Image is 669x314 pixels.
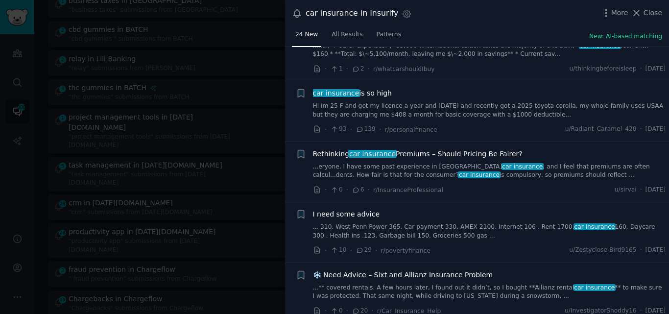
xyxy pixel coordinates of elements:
span: car insurance [458,171,501,178]
a: ...eryone, I have some past experience in [GEOGRAPHIC_DATA]car insurance, and I feel that premium... [313,163,666,180]
span: · [325,124,327,135]
span: · [640,246,642,255]
span: [DATE] [645,125,666,134]
span: · [640,125,642,134]
a: All Results [328,27,366,47]
span: r/personalfinance [384,126,437,133]
span: · [350,245,352,256]
span: 0 [330,186,342,194]
span: · [379,124,381,135]
span: 93 [330,125,346,134]
span: · [346,64,348,74]
span: · [325,64,327,74]
span: All Results [332,30,362,39]
a: 24 New [292,27,321,47]
a: ...nal) + other expenses: \~$3,600 (international tuition takes the majority of this bulk) *car i... [313,42,666,59]
span: [DATE] [645,65,666,73]
span: car insurance [312,89,360,97]
span: · [375,245,377,256]
span: [DATE] [645,186,666,194]
span: More [611,8,628,18]
span: 6 [352,186,364,194]
span: 29 [356,246,372,255]
span: r/InsuranceProfessional [373,187,443,193]
span: 1 [330,65,342,73]
button: Close [631,8,662,18]
span: · [350,124,352,135]
span: · [346,185,348,195]
a: Patterns [373,27,405,47]
span: · [368,185,370,195]
button: New: AI-based matching [589,32,662,41]
button: More [601,8,628,18]
span: u/sirvai [615,186,637,194]
span: [DATE] [645,246,666,255]
div: car insurance in Insurify [306,7,398,20]
span: car insurance [502,163,544,170]
span: u/thinkingbeforeisleep [570,65,637,73]
span: car insurance [348,150,396,158]
span: car insurance [573,223,616,230]
span: car insurance [573,284,616,291]
span: u/Radiant_Caramel_420 [565,125,637,134]
a: Hi im 25 F and got my licence a year and [DATE] and recently got a 2025 toyota corolla, my whole ... [313,102,666,119]
span: · [325,245,327,256]
span: Patterns [377,30,401,39]
span: 2 [352,65,364,73]
a: ❄️ Need Advice – Sixt and Allianz Insurance Problem [313,270,493,280]
span: r/whatcarshouldIbuy [373,66,435,72]
span: Rethinking Premiums – Should Pricing Be Fairer? [313,149,523,159]
a: ...** covered rentals. A few hours later, I found out it didn’t, so I bought **Allianz rentalcar ... [313,284,666,301]
span: r/povertyfinance [381,247,430,254]
a: ... 310. West Penn Power 365. Car payment 330. AMEX 2100. Internet 106 . Rent 1700.car insurance1... [313,223,666,240]
span: · [325,185,327,195]
span: is so high [313,88,392,98]
a: I need some advice [313,209,380,219]
span: 139 [356,125,376,134]
span: · [368,64,370,74]
a: car insuranceis so high [313,88,392,98]
span: Close [644,8,662,18]
span: · [640,65,642,73]
span: 10 [330,246,346,255]
span: · [640,186,642,194]
span: 24 New [295,30,318,39]
a: Rethinkingcar insurancePremiums – Should Pricing Be Fairer? [313,149,523,159]
span: car insurance [579,42,621,49]
span: u/Zestyclose-Bird9165 [569,246,636,255]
